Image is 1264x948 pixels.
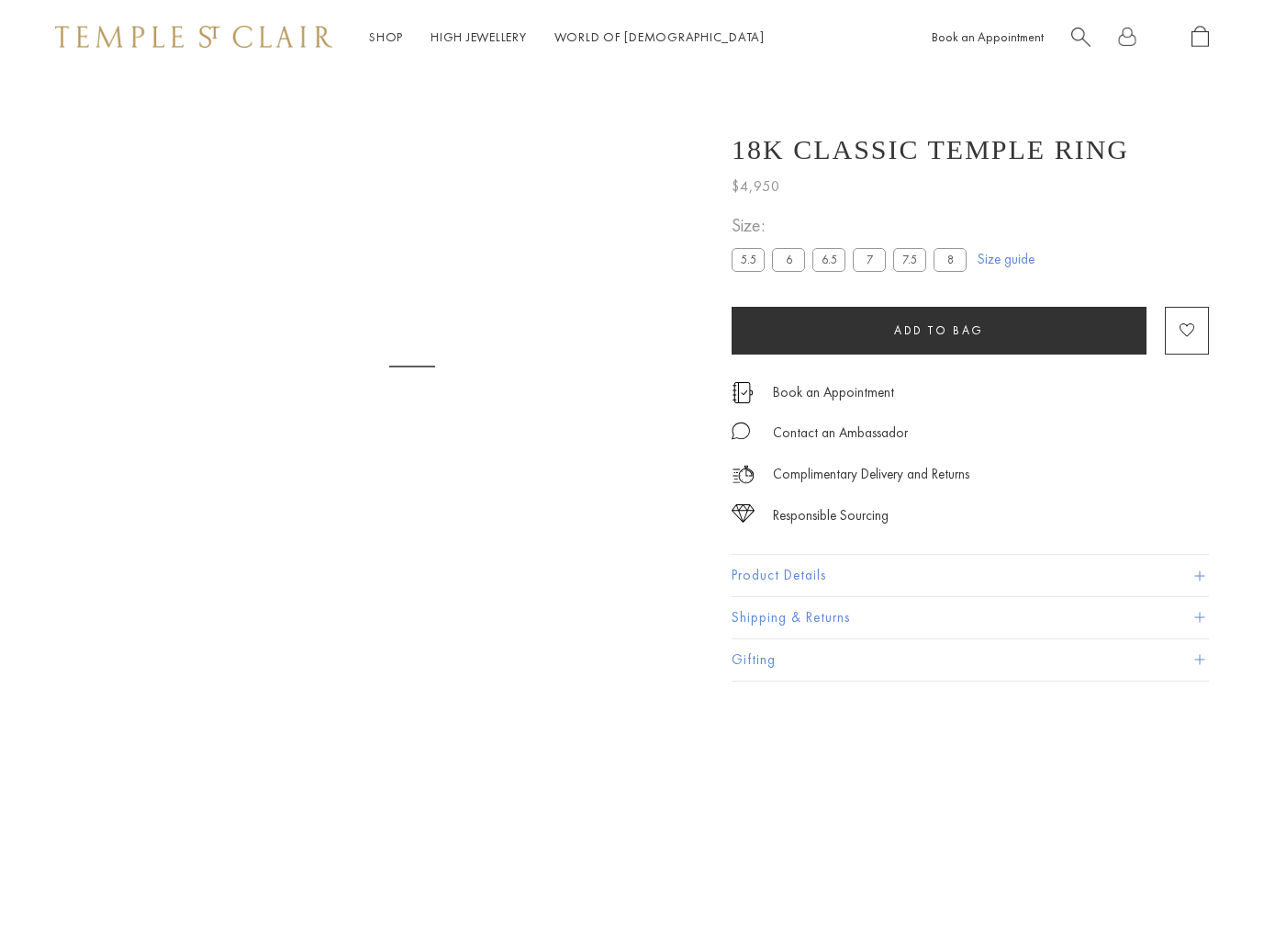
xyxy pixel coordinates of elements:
img: icon_appointment.svg [732,382,754,403]
a: Search [1071,26,1091,49]
a: Book an Appointment [773,382,894,402]
span: $4,950 [732,175,780,198]
a: Book an Appointment [932,28,1044,45]
button: Gifting [732,639,1209,681]
button: Add to bag [732,307,1147,355]
label: 6 [772,248,805,271]
a: ShopShop [369,28,403,45]
div: Responsible Sourcing [773,504,889,527]
h1: 18K Classic Temple Ring [732,134,1129,165]
a: Open Shopping Bag [1191,26,1209,49]
label: 7 [853,248,886,271]
div: Contact an Ambassador [773,422,908,445]
label: 5.5 [732,248,765,271]
img: Temple St. Clair [55,26,332,48]
button: Shipping & Returns [732,597,1209,638]
nav: Main navigation [369,26,765,49]
p: Complimentary Delivery and Returns [773,463,969,486]
img: icon_sourcing.svg [732,504,755,523]
a: Size guide [978,250,1035,268]
label: 8 [934,248,967,271]
img: icon_delivery.svg [732,463,755,486]
span: Size: [732,210,974,241]
span: Add to bag [894,322,984,338]
button: Product Details [732,555,1209,596]
a: High JewelleryHigh Jewellery [431,28,527,45]
label: 6.5 [812,248,845,271]
a: World of [DEMOGRAPHIC_DATA]World of [DEMOGRAPHIC_DATA] [554,28,765,45]
img: MessageIcon-01_2.svg [732,422,750,440]
label: 7.5 [893,248,926,271]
